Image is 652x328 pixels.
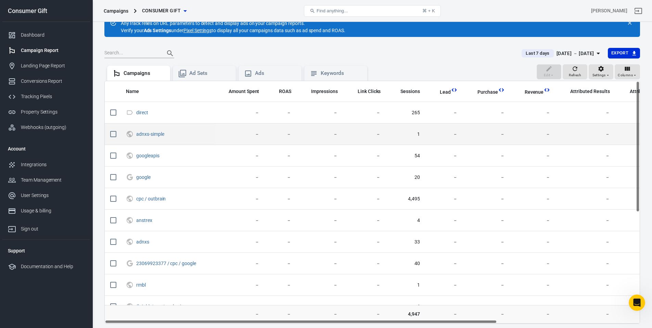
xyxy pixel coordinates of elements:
span: － [561,311,610,318]
div: Team Management [21,176,85,184]
span: 33 [392,239,420,246]
a: adnxs-simple [136,131,164,137]
span: {h4sh} / cpc / outbrain [136,304,185,309]
span: － [349,217,381,224]
span: － [431,131,458,138]
span: Purchase [469,89,498,96]
span: The estimated total amount of money you've spent on your campaign, ad set or ad during its schedule. [229,87,259,95]
span: The total return on ad spend [279,87,291,95]
span: － [561,153,610,159]
span: － [516,311,551,318]
span: Attributed Results [570,88,610,95]
svg: Direct [126,108,133,117]
svg: UTM & Web Traffic [126,281,133,289]
span: Settings [592,72,606,78]
span: adnxs [136,239,150,244]
a: cpc / outbrain [136,196,166,201]
strong: Ads Settings [144,28,171,33]
span: 1 [392,131,420,138]
svg: UTM & Web Traffic [126,195,133,203]
span: － [302,311,338,318]
span: cpc / outbrain [136,196,167,201]
span: ROAS [279,88,291,95]
span: － [220,239,259,246]
span: － [220,153,259,159]
svg: This column is calculated from AnyTrack real-time data [451,87,458,93]
span: － [431,303,458,310]
span: 6 [392,303,420,310]
span: Columns [618,72,633,78]
a: {h4sh} / cpc / outbrain [136,304,184,309]
span: － [431,153,458,159]
span: － [431,282,458,289]
span: － [349,131,381,138]
span: － [270,311,291,318]
svg: This column is calculated from AnyTrack real-time data [498,87,505,93]
span: － [561,260,610,267]
span: Total revenue calculated by AnyTrack. [516,88,544,96]
a: Campaign Report [2,43,90,58]
span: － [469,174,505,181]
span: Amount Spent [229,88,259,95]
div: Campaigns [124,70,165,77]
span: Sessions [400,88,420,95]
a: adnxs [136,239,149,245]
div: Tracking Pixels [21,93,85,100]
div: Keywords [321,70,362,77]
a: Integrations [2,157,90,172]
a: Webhooks (outgoing) [2,120,90,135]
span: － [270,260,291,267]
span: The number of clicks on links within the ad that led to advertiser-specified destinations [349,87,381,95]
div: Consumer Gift [2,8,90,14]
div: Usage & billing [21,207,85,214]
button: close [625,18,635,28]
span: 40 [392,260,420,267]
div: [DATE] － [DATE] [557,49,594,58]
span: － [302,239,338,246]
a: Team Management [2,172,90,188]
iframe: Intercom live chat [629,294,645,311]
span: Refresh [569,72,581,78]
a: Sign out [630,3,647,19]
a: Pixel Settings [183,27,212,34]
span: The total conversions attributed according to your ad network (Facebook, Google, etc.) [570,87,610,95]
span: － [516,303,551,310]
span: － [469,311,505,318]
span: anstrex [136,218,153,223]
span: － [561,217,610,224]
span: － [516,131,551,138]
svg: This column is calculated from AnyTrack real-time data [544,87,550,93]
button: Search [162,45,178,62]
span: － [469,153,505,159]
span: 23069923377 / cpc / google [136,261,197,266]
div: Landing Page Report [21,62,85,69]
span: － [302,196,338,202]
span: － [561,174,610,181]
span: rmbl [136,283,147,287]
span: － [270,303,291,310]
a: 23069923377 / cpc / google [136,261,196,266]
span: － [302,109,338,116]
span: Name [126,88,139,95]
span: － [349,282,381,289]
a: Usage & billing [2,203,90,219]
span: － [349,153,381,159]
span: 54 [392,153,420,159]
span: － [220,131,259,138]
input: Search... [104,49,159,58]
span: － [270,131,291,138]
span: － [516,153,551,159]
span: － [220,109,259,116]
span: － [469,109,505,116]
span: － [220,282,259,289]
span: Revenue [525,89,544,96]
span: Find anything... [317,8,348,13]
span: － [469,239,505,246]
span: 4,495 [392,196,420,202]
svg: Google [126,173,133,181]
a: rmbl [136,282,146,288]
span: － [302,174,338,181]
span: － [431,196,458,202]
span: 4,947 [392,311,420,318]
span: The total return on ad spend [270,87,291,95]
